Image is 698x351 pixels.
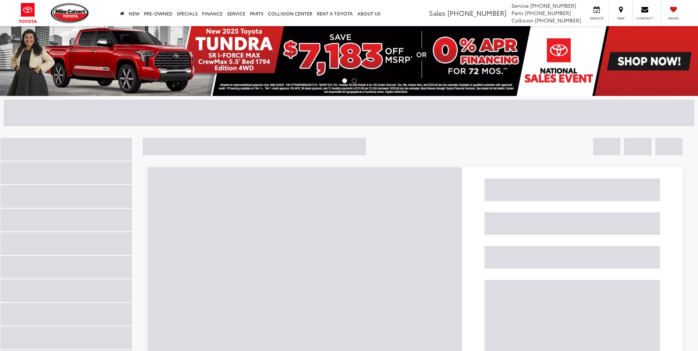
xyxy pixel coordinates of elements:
[637,16,653,21] span: Contact
[51,3,90,23] img: Mike Calvert Toyota
[429,8,446,18] span: Sales
[535,17,581,24] span: [PHONE_NUMBER]
[665,16,681,21] span: Saved
[613,16,629,21] span: Map
[530,2,576,9] span: [PHONE_NUMBER]
[588,16,605,21] span: Service
[511,17,534,24] span: Collision
[447,8,506,18] span: [PHONE_NUMBER]
[525,9,571,17] span: [PHONE_NUMBER]
[511,2,529,9] span: Service
[511,9,524,17] span: Parts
